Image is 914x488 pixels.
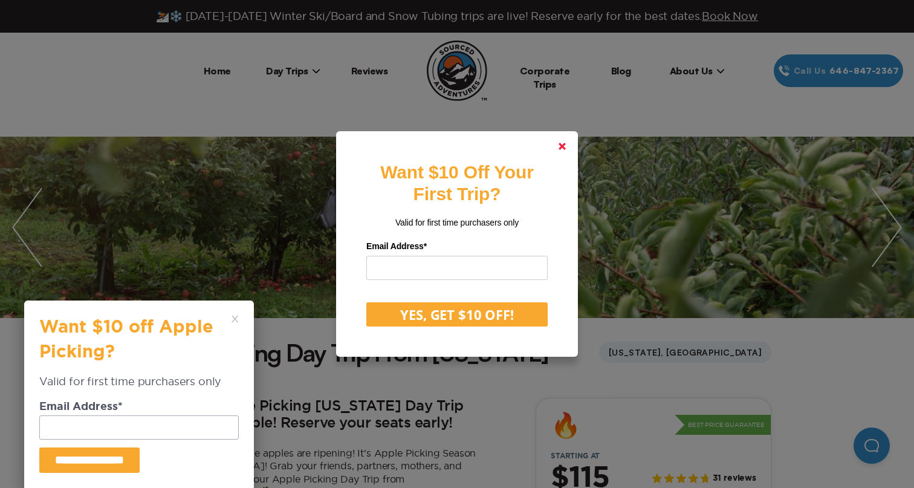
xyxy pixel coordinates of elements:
[39,374,239,401] div: Valid for first time purchasers only
[39,402,239,415] dt: Email Address
[118,402,123,412] span: Required
[395,218,519,227] span: Valid for first time purchasers only
[424,241,427,251] span: Required
[548,132,577,161] a: Close
[366,237,548,256] label: Email Address
[366,302,548,327] button: YES, GET $10 OFF!
[39,316,227,374] h3: Want $10 off Apple Picking?
[380,162,533,204] strong: Want $10 Off Your First Trip?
